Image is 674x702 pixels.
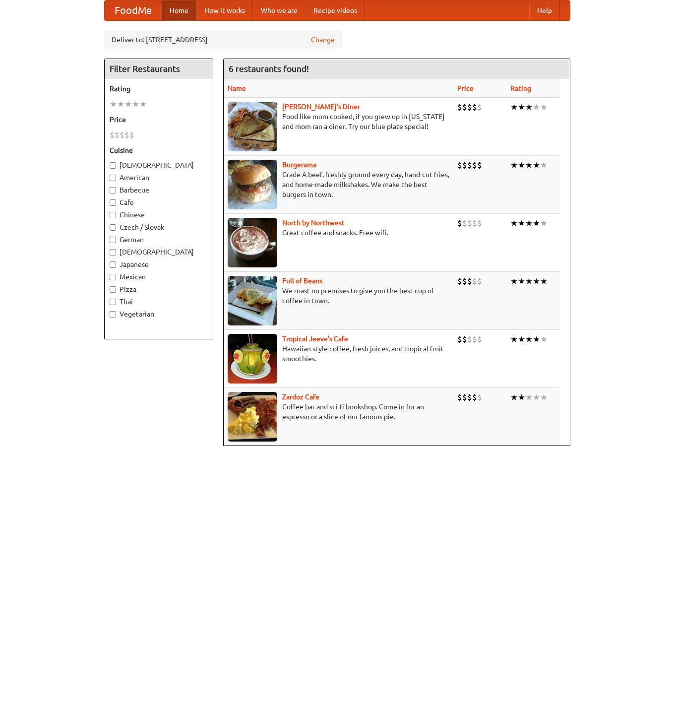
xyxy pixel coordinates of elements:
[467,276,472,287] li: $
[510,276,518,287] li: ★
[525,276,533,287] li: ★
[110,235,208,245] label: German
[139,99,147,110] li: ★
[457,392,462,403] li: $
[472,392,477,403] li: $
[510,160,518,171] li: ★
[124,129,129,140] li: $
[457,218,462,229] li: $
[228,160,277,209] img: burgerama.jpg
[510,392,518,403] li: ★
[518,218,525,229] li: ★
[117,99,124,110] li: ★
[124,99,132,110] li: ★
[228,170,449,199] p: Grade A beef, freshly ground every day, hand-cut fries, and home-made milkshakes. We make the bes...
[518,392,525,403] li: ★
[467,334,472,345] li: $
[228,276,277,325] img: beans.jpg
[518,102,525,113] li: ★
[228,402,449,422] p: Coffee bar and sci-fi bookshop. Come in for an espresso or a slice of our famous pie.
[477,218,482,229] li: $
[457,334,462,345] li: $
[110,99,117,110] li: ★
[228,392,277,442] img: zardoz.jpg
[110,84,208,94] h5: Rating
[110,261,116,268] input: Japanese
[462,218,467,229] li: $
[110,247,208,257] label: [DEMOGRAPHIC_DATA]
[525,218,533,229] li: ★
[196,0,253,20] a: How it works
[540,334,548,345] li: ★
[110,185,208,195] label: Barbecue
[110,173,208,183] label: American
[110,272,208,282] label: Mexican
[110,187,116,193] input: Barbecue
[110,129,115,140] li: $
[477,276,482,287] li: $
[462,334,467,345] li: $
[110,299,116,305] input: Thai
[540,392,548,403] li: ★
[253,0,306,20] a: Who we are
[110,115,208,125] h5: Price
[104,31,342,49] div: Deliver to: [STREET_ADDRESS]
[472,160,477,171] li: $
[457,102,462,113] li: $
[533,334,540,345] li: ★
[525,392,533,403] li: ★
[282,161,316,169] a: Burgerama
[110,199,116,206] input: Cafe
[282,219,345,227] b: North by Northwest
[228,102,277,151] img: sallys.jpg
[540,102,548,113] li: ★
[311,35,335,45] a: Change
[105,0,162,20] a: FoodMe
[129,129,134,140] li: $
[457,84,474,92] a: Price
[477,334,482,345] li: $
[228,84,246,92] a: Name
[282,277,322,285] a: Full of Beans
[110,145,208,155] h5: Cuisine
[110,210,208,220] label: Chinese
[540,160,548,171] li: ★
[510,84,531,92] a: Rating
[115,129,120,140] li: $
[467,160,472,171] li: $
[110,162,116,169] input: [DEMOGRAPHIC_DATA]
[228,228,449,238] p: Great coffee and snacks. Free wifi.
[282,393,319,401] a: Zardoz Cafe
[529,0,560,20] a: Help
[120,129,124,140] li: $
[229,64,309,73] ng-pluralize: 6 restaurants found!
[467,102,472,113] li: $
[462,276,467,287] li: $
[472,102,477,113] li: $
[540,218,548,229] li: ★
[110,284,208,294] label: Pizza
[110,286,116,293] input: Pizza
[518,276,525,287] li: ★
[282,103,360,111] a: [PERSON_NAME]'s Diner
[467,218,472,229] li: $
[472,218,477,229] li: $
[472,276,477,287] li: $
[105,59,213,79] h4: Filter Restaurants
[110,224,116,231] input: Czech / Slovak
[110,309,208,319] label: Vegetarian
[282,335,348,343] a: Tropical Jeeve's Cafe
[518,334,525,345] li: ★
[477,160,482,171] li: $
[110,222,208,232] label: Czech / Slovak
[462,160,467,171] li: $
[518,160,525,171] li: ★
[110,212,116,218] input: Chinese
[228,218,277,267] img: north.jpg
[533,392,540,403] li: ★
[477,392,482,403] li: $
